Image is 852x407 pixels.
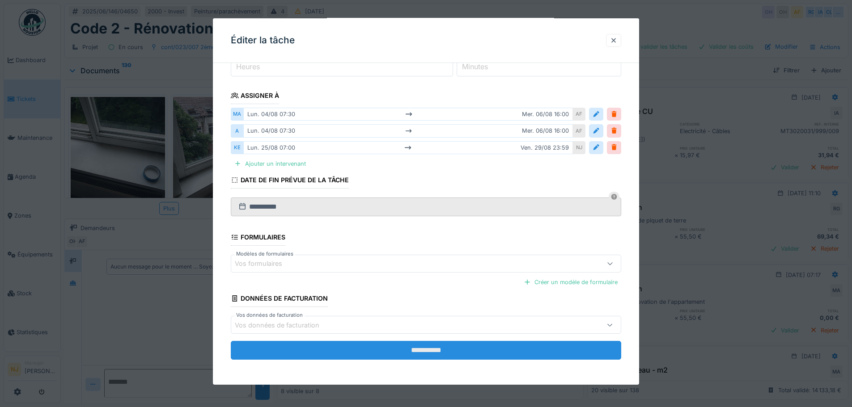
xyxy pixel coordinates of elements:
[573,108,585,121] div: AF
[231,108,243,121] div: MA
[573,141,585,154] div: NJ
[231,141,243,154] div: KE
[234,311,305,319] label: Vos données de facturation
[460,61,490,72] label: Minutes
[231,124,243,137] div: A
[243,141,573,154] div: lun. 25/08 07:00 ven. 29/08 23:59
[234,61,262,72] label: Heures
[573,124,585,137] div: AF
[520,276,621,288] div: Créer un modèle de formulaire
[235,320,332,330] div: Vos données de facturation
[243,108,573,121] div: lun. 04/08 07:30 mer. 06/08 16:00
[235,259,295,269] div: Vos formulaires
[231,35,295,46] h3: Éditer la tâche
[231,292,328,307] div: Données de facturation
[231,173,349,189] div: Date de fin prévue de la tâche
[234,250,295,258] label: Modèles de formulaires
[231,89,279,104] div: Assigner à
[231,231,285,246] div: Formulaires
[231,158,309,170] div: Ajouter un intervenant
[243,124,573,137] div: lun. 04/08 07:30 mer. 06/08 16:00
